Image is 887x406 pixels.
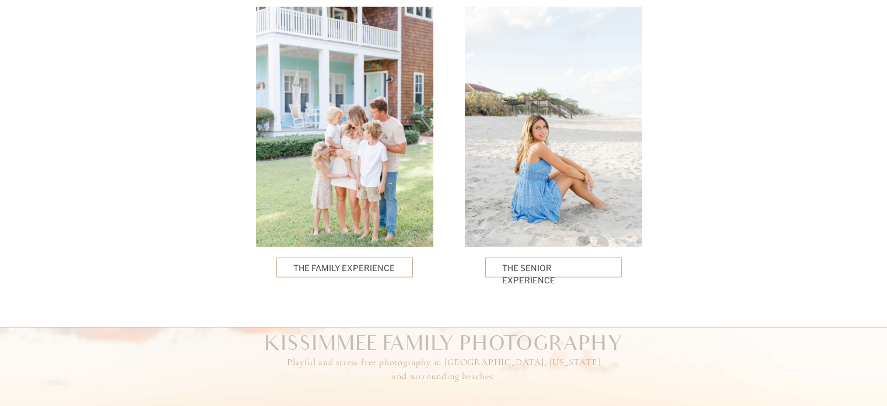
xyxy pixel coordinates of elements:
[293,262,397,274] a: The Family Experience
[152,334,735,358] h2: Kissimmee Family Photography
[285,355,603,387] h3: Playful and stress-free photography in [GEOGRAPHIC_DATA], [US_STATE] and surrounding beaches.
[502,262,605,274] a: The Senior Experience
